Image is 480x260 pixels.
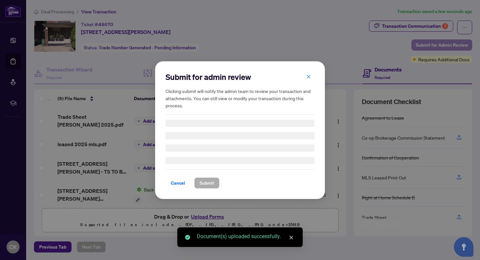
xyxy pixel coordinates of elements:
button: Cancel [166,177,190,189]
button: Submit [194,177,219,189]
button: Open asap [454,237,473,257]
h2: Submit for admin review [166,72,314,82]
span: Cancel [171,178,185,188]
a: Close [288,234,295,241]
div: Document(s) uploaded successfully. [197,233,295,240]
span: close [289,235,294,240]
h5: Clicking submit will notify the admin team to review your transaction and attachments. You can st... [166,87,314,109]
span: check-circle [185,235,190,240]
span: close [306,74,311,79]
